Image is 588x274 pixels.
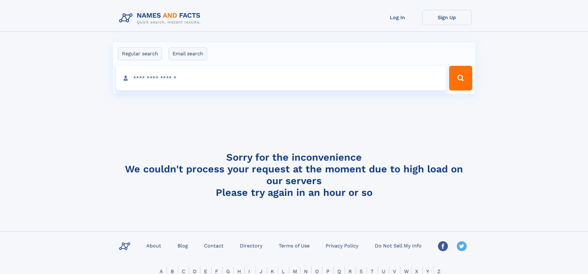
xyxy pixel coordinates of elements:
img: Logo Names and Facts [117,10,206,27]
button: Search Button [449,66,472,91]
label: Regular search [118,47,162,60]
a: Log In [373,10,422,25]
a: Blog [175,241,190,250]
h4: Sorry for the inconvenience We couldn't process your request at the moment due to high load on ou... [117,151,472,198]
img: Twitter [457,241,467,251]
a: Contact [202,241,226,250]
input: search input [116,66,447,91]
a: Directory [237,241,265,250]
a: Terms of Use [276,241,312,250]
a: Sign Up [422,10,472,25]
a: Do Not Sell My Info [372,241,424,250]
label: Email search [169,47,207,60]
a: About [144,241,164,250]
a: Privacy Policy [323,241,361,250]
img: Facebook [438,241,448,251]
